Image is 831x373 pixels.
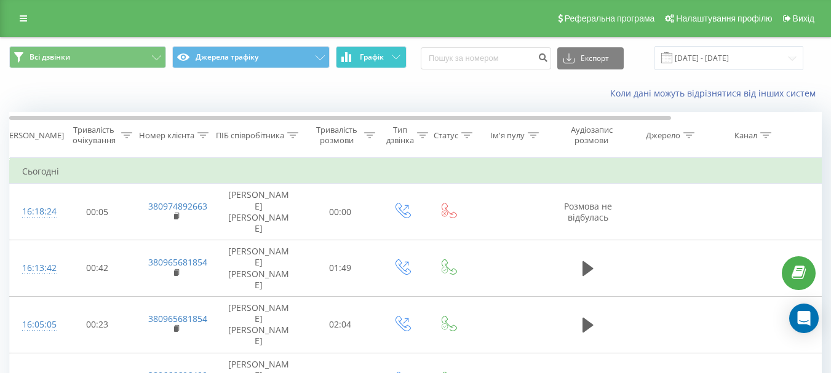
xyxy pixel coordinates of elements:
[148,256,207,268] a: 380965681854
[434,130,458,141] div: Статус
[59,184,136,240] td: 00:05
[22,313,47,337] div: 16:05:05
[565,14,655,23] span: Реферальна програма
[302,240,379,297] td: 01:49
[610,87,822,99] a: Коли дані можуть відрізнятися вiд інших систем
[172,46,329,68] button: Джерела трафіку
[789,304,819,333] div: Open Intercom Messenger
[216,184,302,240] td: [PERSON_NAME] [PERSON_NAME]
[148,313,207,324] a: 380965681854
[793,14,814,23] span: Вихід
[734,130,757,141] div: Канал
[70,125,118,146] div: Тривалість очікування
[59,296,136,353] td: 00:23
[2,130,64,141] div: [PERSON_NAME]
[302,296,379,353] td: 02:04
[216,130,284,141] div: ПІБ співробітника
[59,240,136,297] td: 00:42
[9,46,166,68] button: Всі дзвінки
[386,125,414,146] div: Тип дзвінка
[360,53,384,61] span: Графік
[562,125,621,146] div: Аудіозапис розмови
[30,52,70,62] span: Всі дзвінки
[646,130,680,141] div: Джерело
[312,125,361,146] div: Тривалість розмови
[302,184,379,240] td: 00:00
[564,200,612,223] span: Розмова не відбулась
[22,200,47,224] div: 16:18:24
[139,130,194,141] div: Номер клієнта
[490,130,525,141] div: Ім'я пулу
[336,46,407,68] button: Графік
[421,47,551,69] input: Пошук за номером
[148,200,207,212] a: 380974892663
[676,14,772,23] span: Налаштування профілю
[557,47,624,69] button: Експорт
[216,240,302,297] td: [PERSON_NAME] [PERSON_NAME]
[22,256,47,280] div: 16:13:42
[216,296,302,353] td: [PERSON_NAME] [PERSON_NAME]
